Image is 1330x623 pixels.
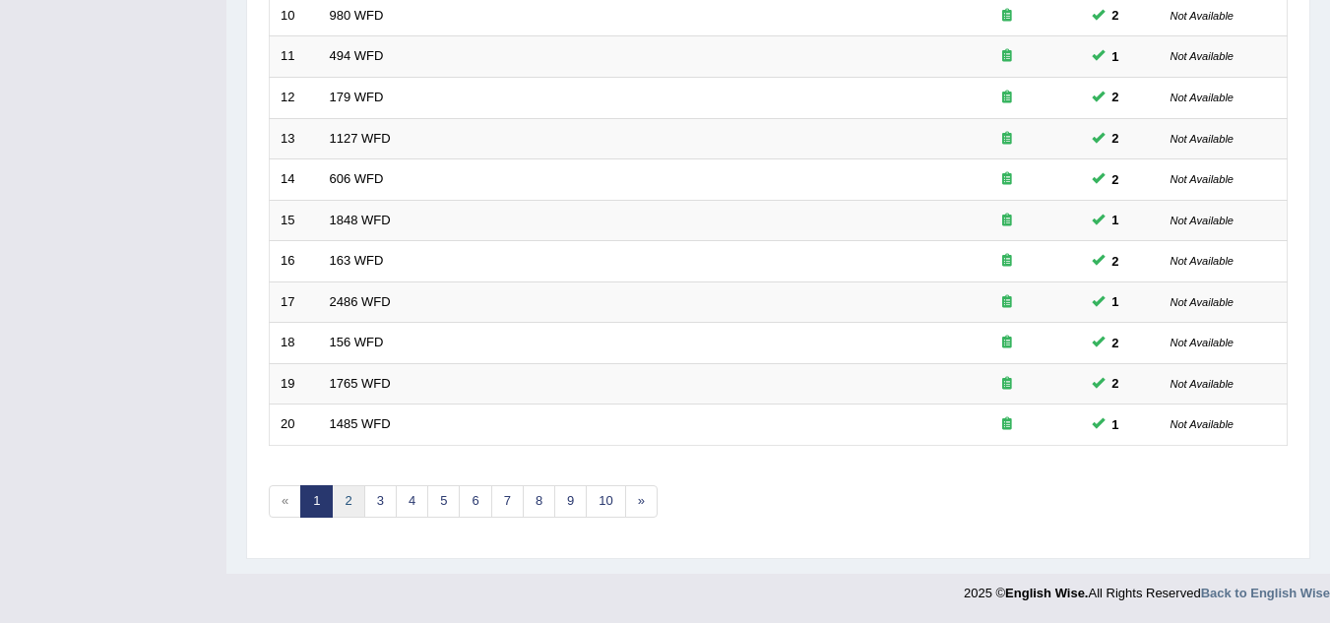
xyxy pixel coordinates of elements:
[1105,169,1127,190] span: You can still take this question
[330,90,384,104] a: 179 WFD
[1171,418,1234,430] small: Not Available
[396,485,428,518] a: 4
[1171,296,1234,308] small: Not Available
[944,89,1070,107] div: Exam occurring question
[330,416,391,431] a: 1485 WFD
[427,485,460,518] a: 5
[332,485,364,518] a: 2
[330,376,391,391] a: 1765 WFD
[944,415,1070,434] div: Exam occurring question
[330,8,384,23] a: 980 WFD
[586,485,625,518] a: 10
[330,335,384,349] a: 156 WFD
[554,485,587,518] a: 9
[1171,337,1234,348] small: Not Available
[364,485,397,518] a: 3
[944,170,1070,189] div: Exam occurring question
[1105,414,1127,435] span: You can still take this question
[1105,87,1127,107] span: You can still take this question
[1105,251,1127,272] span: You can still take this question
[944,334,1070,352] div: Exam occurring question
[330,213,391,227] a: 1848 WFD
[270,363,319,405] td: 19
[944,130,1070,149] div: Exam occurring question
[330,48,384,63] a: 494 WFD
[270,159,319,201] td: 14
[944,7,1070,26] div: Exam occurring question
[1105,291,1127,312] span: You can still take this question
[964,574,1330,602] div: 2025 © All Rights Reserved
[270,405,319,446] td: 20
[1171,92,1234,103] small: Not Available
[1105,210,1127,230] span: You can still take this question
[270,281,319,323] td: 17
[944,252,1070,271] div: Exam occurring question
[459,485,491,518] a: 6
[625,485,658,518] a: »
[1171,255,1234,267] small: Not Available
[1171,133,1234,145] small: Not Available
[270,323,319,364] td: 18
[270,241,319,282] td: 16
[944,293,1070,312] div: Exam occurring question
[330,131,391,146] a: 1127 WFD
[270,77,319,118] td: 12
[1171,378,1234,390] small: Not Available
[1105,128,1127,149] span: You can still take this question
[1105,333,1127,353] span: You can still take this question
[1171,215,1234,226] small: Not Available
[523,485,555,518] a: 8
[944,375,1070,394] div: Exam occurring question
[330,294,391,309] a: 2486 WFD
[270,36,319,78] td: 11
[491,485,524,518] a: 7
[1171,10,1234,22] small: Not Available
[1201,586,1330,600] a: Back to English Wise
[269,485,301,518] span: «
[1105,373,1127,394] span: You can still take this question
[330,171,384,186] a: 606 WFD
[1171,50,1234,62] small: Not Available
[330,253,384,268] a: 163 WFD
[944,212,1070,230] div: Exam occurring question
[944,47,1070,66] div: Exam occurring question
[1171,173,1234,185] small: Not Available
[300,485,333,518] a: 1
[1105,46,1127,67] span: You can still take this question
[270,200,319,241] td: 15
[1005,586,1088,600] strong: English Wise.
[1105,5,1127,26] span: You can still take this question
[270,118,319,159] td: 13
